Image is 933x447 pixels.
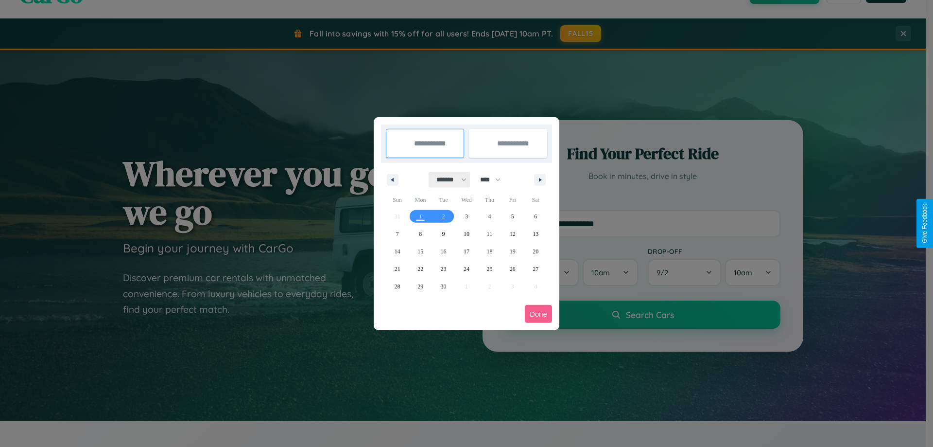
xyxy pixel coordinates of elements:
button: 4 [478,208,501,225]
span: 4 [488,208,491,225]
span: Thu [478,192,501,208]
span: 10 [464,225,469,243]
button: 24 [455,260,478,278]
button: 14 [386,243,409,260]
button: 17 [455,243,478,260]
span: 5 [511,208,514,225]
span: 19 [510,243,516,260]
span: 11 [487,225,493,243]
span: 7 [396,225,399,243]
span: 25 [486,260,492,278]
span: 21 [395,260,400,278]
button: 18 [478,243,501,260]
span: 23 [441,260,447,278]
button: 19 [501,243,524,260]
button: 11 [478,225,501,243]
button: 3 [455,208,478,225]
button: 20 [524,243,547,260]
button: 16 [432,243,455,260]
span: 13 [533,225,538,243]
span: 2 [442,208,445,225]
span: 22 [417,260,423,278]
button: 12 [501,225,524,243]
button: 2 [432,208,455,225]
button: 28 [386,278,409,295]
span: 26 [510,260,516,278]
span: 17 [464,243,469,260]
button: 8 [409,225,432,243]
button: 26 [501,260,524,278]
button: 30 [432,278,455,295]
span: Wed [455,192,478,208]
button: 23 [432,260,455,278]
span: 20 [533,243,538,260]
span: 29 [417,278,423,295]
span: Sun [386,192,409,208]
span: 6 [534,208,537,225]
span: 1 [419,208,422,225]
span: Fri [501,192,524,208]
span: 27 [533,260,538,278]
span: 15 [417,243,423,260]
button: 27 [524,260,547,278]
span: Tue [432,192,455,208]
button: 7 [386,225,409,243]
span: Mon [409,192,432,208]
button: 1 [409,208,432,225]
span: 16 [441,243,447,260]
span: 14 [395,243,400,260]
button: 9 [432,225,455,243]
button: 21 [386,260,409,278]
div: Give Feedback [921,204,928,243]
button: 13 [524,225,547,243]
button: 29 [409,278,432,295]
span: Sat [524,192,547,208]
button: 25 [478,260,501,278]
span: 8 [419,225,422,243]
button: 6 [524,208,547,225]
button: Done [525,305,552,323]
span: 30 [441,278,447,295]
span: 24 [464,260,469,278]
span: 3 [465,208,468,225]
span: 12 [510,225,516,243]
span: 28 [395,278,400,295]
span: 9 [442,225,445,243]
button: 5 [501,208,524,225]
button: 22 [409,260,432,278]
button: 15 [409,243,432,260]
button: 10 [455,225,478,243]
span: 18 [486,243,492,260]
